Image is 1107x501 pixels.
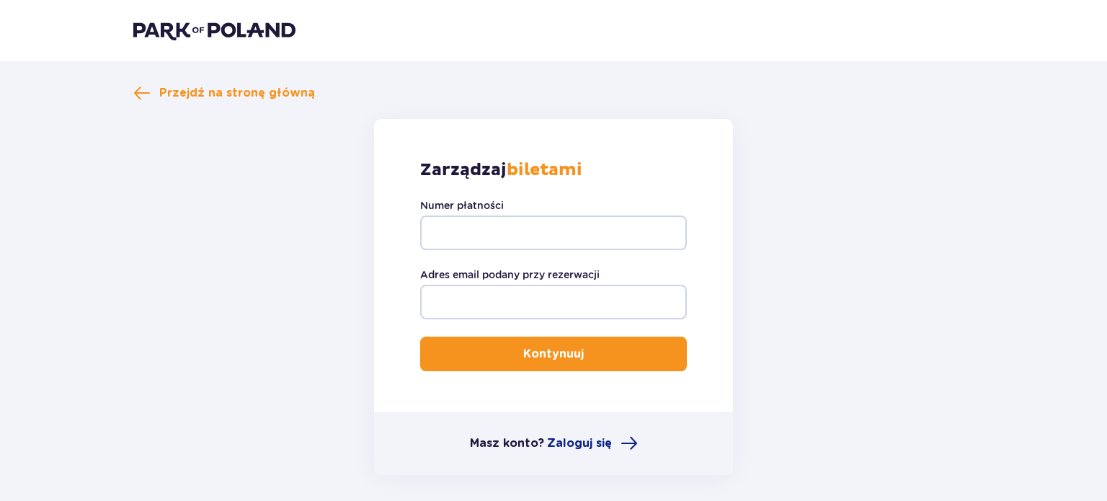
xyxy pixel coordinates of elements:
p: Masz konto? [470,435,544,451]
strong: biletami [507,159,582,181]
label: Adres email podany przy rezerwacji [420,267,600,282]
a: Zaloguj się [547,435,638,452]
a: Przejdź na stronę główną [133,84,315,102]
p: Zarządzaj [420,159,582,181]
p: Kontynuuj [523,346,584,362]
span: Zaloguj się [547,435,612,451]
span: Przejdź na stronę główną [159,85,315,101]
img: Park of Poland logo [133,20,295,40]
label: Numer płatności [420,198,504,213]
button: Kontynuuj [420,337,687,371]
